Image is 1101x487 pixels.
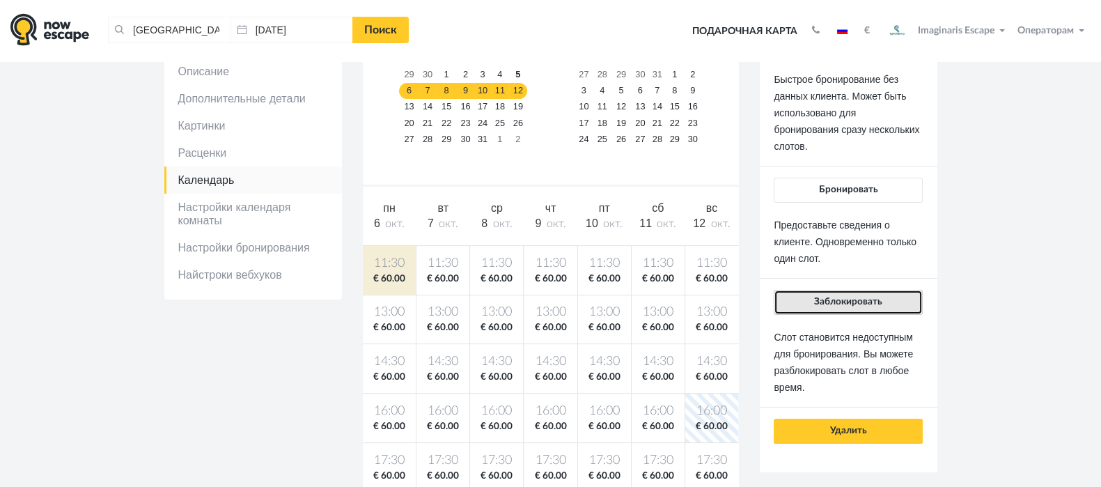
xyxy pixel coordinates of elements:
span: € 60.00 [366,470,414,483]
a: 20 [632,115,649,131]
span: 17:30 [419,452,467,470]
span: 17:30 [473,452,520,470]
a: 10 [574,99,593,115]
span: € 60.00 [526,420,574,433]
a: 15 [666,99,684,115]
a: 28 [649,131,666,147]
a: 3 [574,83,593,99]
span: 16:00 [419,403,467,420]
a: 28 [593,67,611,83]
span: € 60.00 [634,321,682,334]
span: 13:00 [419,304,467,321]
span: 11:30 [419,255,467,272]
a: 29 [399,67,419,83]
span: € 60.00 [419,371,467,384]
span: € 60.00 [473,272,520,286]
img: logo [10,13,89,46]
a: 21 [649,115,666,131]
a: Расценки [164,139,342,167]
a: 22 [436,115,457,131]
span: окт. [657,218,676,229]
a: 17 [474,99,491,115]
a: 18 [491,99,509,115]
span: € 60.00 [634,272,682,286]
a: Дополнительные детали [164,85,342,112]
p: Слот становится недоступным для бронирования. Вы можете разблокировать слот в любое время. [774,329,922,396]
span: 11:30 [473,255,520,272]
p: Предоставьте сведения о клиенте. Одновременно только один слот. [774,217,922,267]
span: окт. [603,218,623,229]
a: 23 [684,115,702,131]
span: Imaginaris Escape [918,23,994,36]
span: € 60.00 [526,321,574,334]
span: 16:00 [688,403,736,420]
a: 12 [509,83,527,99]
a: Описание [164,58,342,85]
a: 27 [574,67,593,83]
span: 9 [535,217,541,229]
span: € 60.00 [526,470,574,483]
a: 30 [457,131,474,147]
a: Настройки календаря комнаты [164,194,342,234]
span: 11:30 [634,255,682,272]
span: окт. [547,218,566,229]
span: 16:00 [366,403,414,420]
a: 1 [436,67,457,83]
button: Удалить [774,419,922,444]
span: 14:30 [581,353,628,371]
a: 24 [574,131,593,147]
a: 14 [419,99,437,115]
a: 31 [649,67,666,83]
a: 10 [474,83,491,99]
span: € 60.00 [473,420,520,433]
span: 14:30 [634,353,682,371]
span: € 60.00 [581,321,628,334]
a: 15 [436,99,457,115]
span: 17:30 [526,452,574,470]
span: 11:30 [526,255,574,272]
span: окт. [385,218,405,229]
a: 30 [684,131,702,147]
a: Найстроки вебхуков [164,261,342,288]
span: € 60.00 [634,420,682,433]
span: € 60.00 [634,470,682,483]
span: € 60.00 [526,272,574,286]
a: 20 [399,115,419,131]
a: 5 [509,67,527,83]
a: 9 [457,83,474,99]
span: чт [545,202,556,214]
span: пт [599,202,610,214]
span: вт [437,202,448,214]
span: 14:30 [366,353,414,371]
span: 14:30 [526,353,574,371]
span: окт. [439,218,458,229]
input: Город или название квеста [108,17,231,43]
span: 17:30 [634,452,682,470]
span: 13:00 [366,304,414,321]
a: 13 [399,99,419,115]
span: 17:30 [366,452,414,470]
a: 26 [611,131,632,147]
a: 3 [474,67,491,83]
span: € 60.00 [366,420,414,433]
a: 19 [509,99,527,115]
span: 14:30 [473,353,520,371]
a: 13 [632,99,649,115]
input: Дата [231,17,353,43]
span: 14:30 [419,353,467,371]
a: 25 [593,131,611,147]
a: 8 [436,83,457,99]
button: € [857,24,877,38]
button: Заблокировать [774,290,922,315]
a: 6 [632,83,649,99]
a: 27 [632,131,649,147]
a: 22 [666,115,684,131]
a: Календарь [164,167,342,194]
span: 14:30 [688,353,736,371]
a: 7 [649,83,666,99]
strong: € [864,26,870,36]
span: 11:30 [581,255,628,272]
a: 4 [491,67,509,83]
span: 13:00 [581,304,628,321]
span: 7 [428,217,434,229]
